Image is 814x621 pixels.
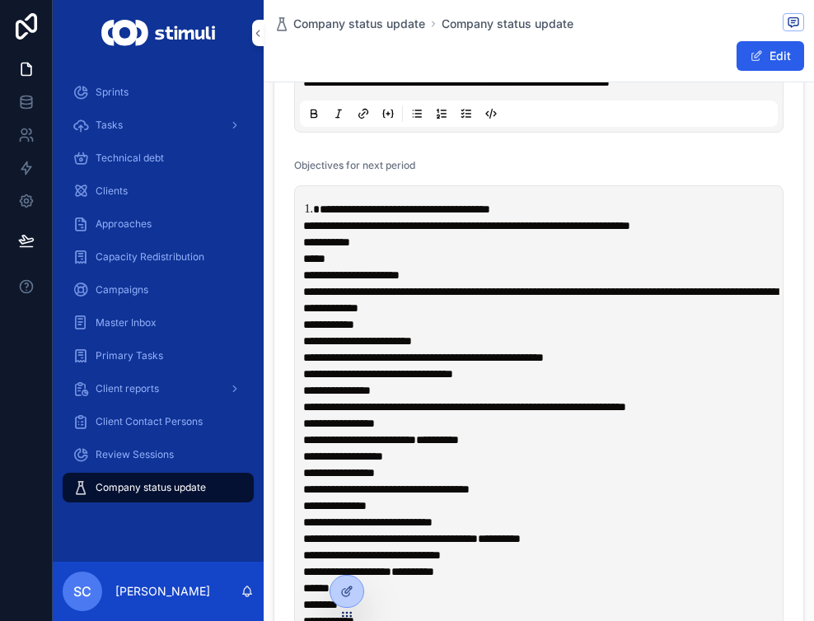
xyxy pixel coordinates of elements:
[63,341,254,371] a: Primary Tasks
[96,382,159,395] span: Client reports
[96,184,128,198] span: Clients
[96,119,123,132] span: Tasks
[73,581,91,601] span: SC
[96,152,164,165] span: Technical debt
[53,66,264,524] div: scrollable content
[63,143,254,173] a: Technical debt
[96,349,163,362] span: Primary Tasks
[63,473,254,502] a: Company status update
[63,77,254,107] a: Sprints
[737,41,804,71] button: Edit
[63,209,254,239] a: Approaches
[274,16,425,32] a: Company status update
[96,448,174,461] span: Review Sessions
[63,308,254,338] a: Master Inbox
[96,316,157,329] span: Master Inbox
[63,242,254,272] a: Capacity Redistribution
[442,16,573,32] a: Company status update
[96,250,204,264] span: Capacity Redistribution
[63,110,254,140] a: Tasks
[96,415,203,428] span: Client Contact Persons
[96,86,129,99] span: Sprints
[115,583,210,600] p: [PERSON_NAME]
[294,159,415,171] span: Objectives for next period
[63,374,254,404] a: Client reports
[96,217,152,231] span: Approaches
[293,16,425,32] span: Company status update
[96,481,206,494] span: Company status update
[63,407,254,437] a: Client Contact Persons
[63,275,254,305] a: Campaigns
[63,176,254,206] a: Clients
[63,440,254,469] a: Review Sessions
[101,20,214,46] img: App logo
[96,283,148,296] span: Campaigns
